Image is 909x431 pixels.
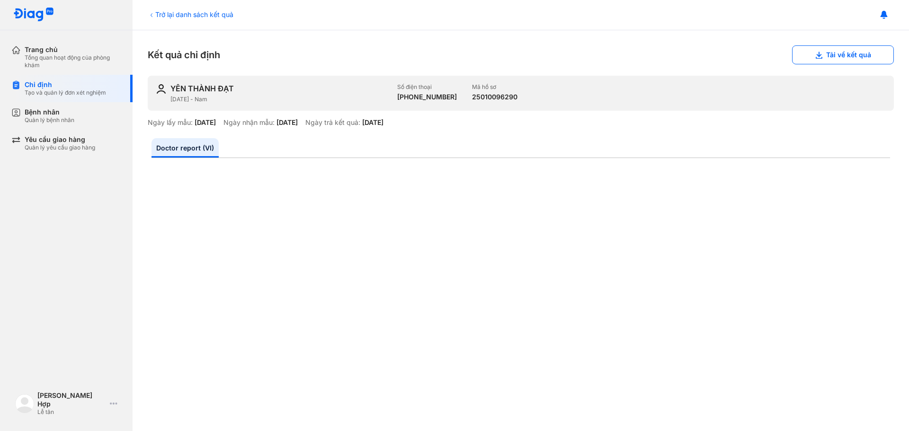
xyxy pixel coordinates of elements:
[25,144,95,151] div: Quản lý yêu cầu giao hàng
[25,80,106,89] div: Chỉ định
[472,93,517,101] div: 25010096290
[397,93,457,101] div: [PHONE_NUMBER]
[151,138,219,158] a: Doctor report (VI)
[25,108,74,116] div: Bệnh nhân
[276,118,298,127] div: [DATE]
[148,45,894,64] div: Kết quả chỉ định
[397,83,457,91] div: Số điện thoại
[305,118,360,127] div: Ngày trả kết quả:
[37,391,106,408] div: [PERSON_NAME] Hợp
[148,118,193,127] div: Ngày lấy mẫu:
[472,83,517,91] div: Mã hồ sơ
[362,118,383,127] div: [DATE]
[155,83,167,95] img: user-icon
[223,118,275,127] div: Ngày nhận mẫu:
[15,394,34,413] img: logo
[37,408,106,416] div: Lễ tân
[25,54,121,69] div: Tổng quan hoạt động của phòng khám
[25,45,121,54] div: Trang chủ
[170,96,390,103] div: [DATE] - Nam
[25,135,95,144] div: Yêu cầu giao hàng
[148,9,233,19] div: Trở lại danh sách kết quả
[792,45,894,64] button: Tải về kết quả
[25,116,74,124] div: Quản lý bệnh nhân
[195,118,216,127] div: [DATE]
[170,83,234,94] div: YÊN THÀNH ĐẠT
[13,8,54,22] img: logo
[25,89,106,97] div: Tạo và quản lý đơn xét nghiệm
